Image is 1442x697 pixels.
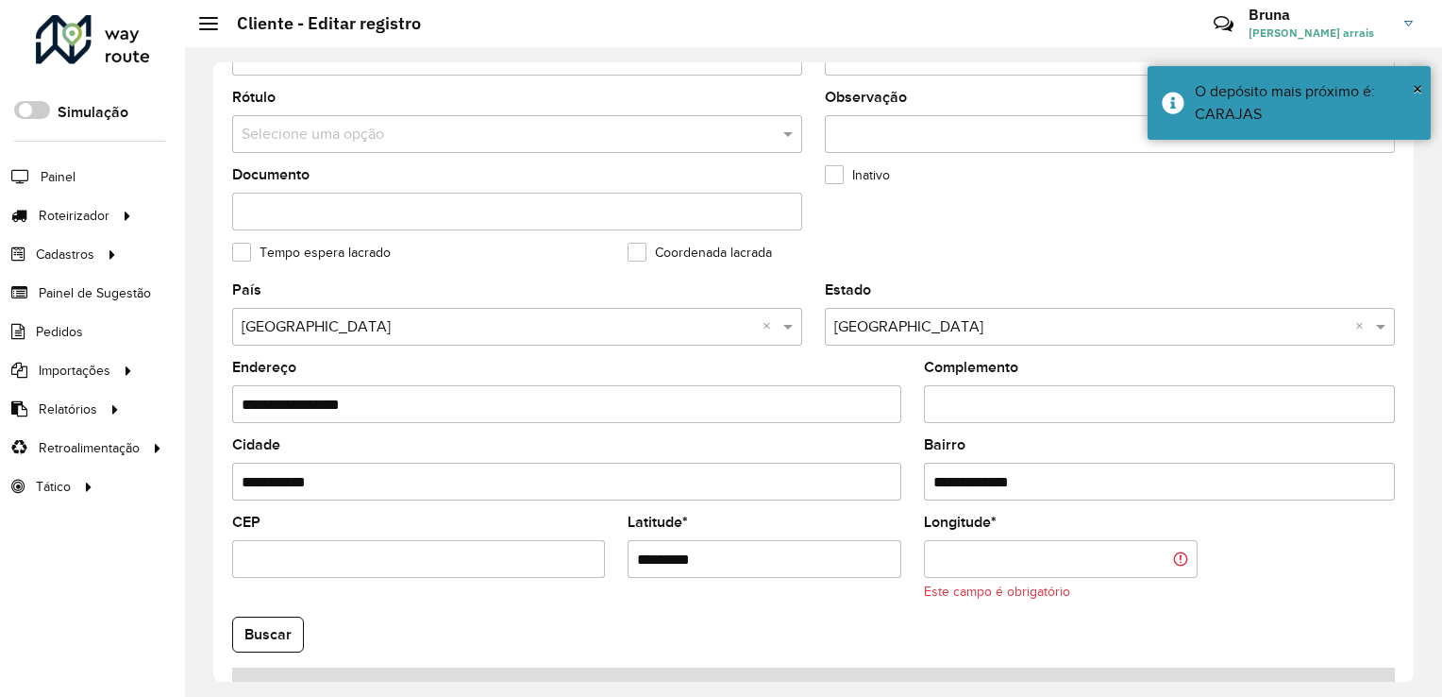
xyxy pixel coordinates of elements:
span: Tático [36,477,71,497]
span: Importações [39,361,110,381]
span: Cadastros [36,245,94,264]
label: Simulação [58,101,128,124]
span: [PERSON_NAME] arrais [1249,25,1390,42]
label: Cidade [232,433,280,456]
label: Coordenada lacrada [628,243,772,263]
label: Bairro [924,433,965,456]
span: Clear all [763,315,779,338]
label: Rótulo [232,86,276,109]
label: Observação [825,86,907,109]
formly-validation-message: Este campo é obrigatório [924,585,1070,599]
h3: Bruna [1249,6,1390,24]
div: O depósito mais próximo é: CARAJAS [1195,80,1417,126]
span: Painel [41,167,75,187]
label: Endereço [232,356,296,379]
span: Roteirizador [39,206,109,226]
label: Documento [232,163,310,186]
label: Estado [825,279,871,301]
span: Relatórios [39,399,97,419]
label: Complemento [924,356,1018,379]
span: × [1413,78,1422,99]
label: País [232,279,261,301]
label: CEP [232,511,260,534]
span: Clear all [1355,315,1371,338]
button: Close [1413,75,1422,103]
a: Contato Rápido [1203,4,1244,44]
label: Inativo [825,165,890,185]
label: Tempo espera lacrado [232,243,391,263]
label: Longitude [924,511,997,534]
span: Pedidos [36,322,83,342]
span: Painel de Sugestão [39,283,151,303]
button: Buscar [232,617,304,653]
label: Latitude [628,511,688,534]
span: Retroalimentação [39,438,140,458]
h2: Cliente - Editar registro [218,13,421,34]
